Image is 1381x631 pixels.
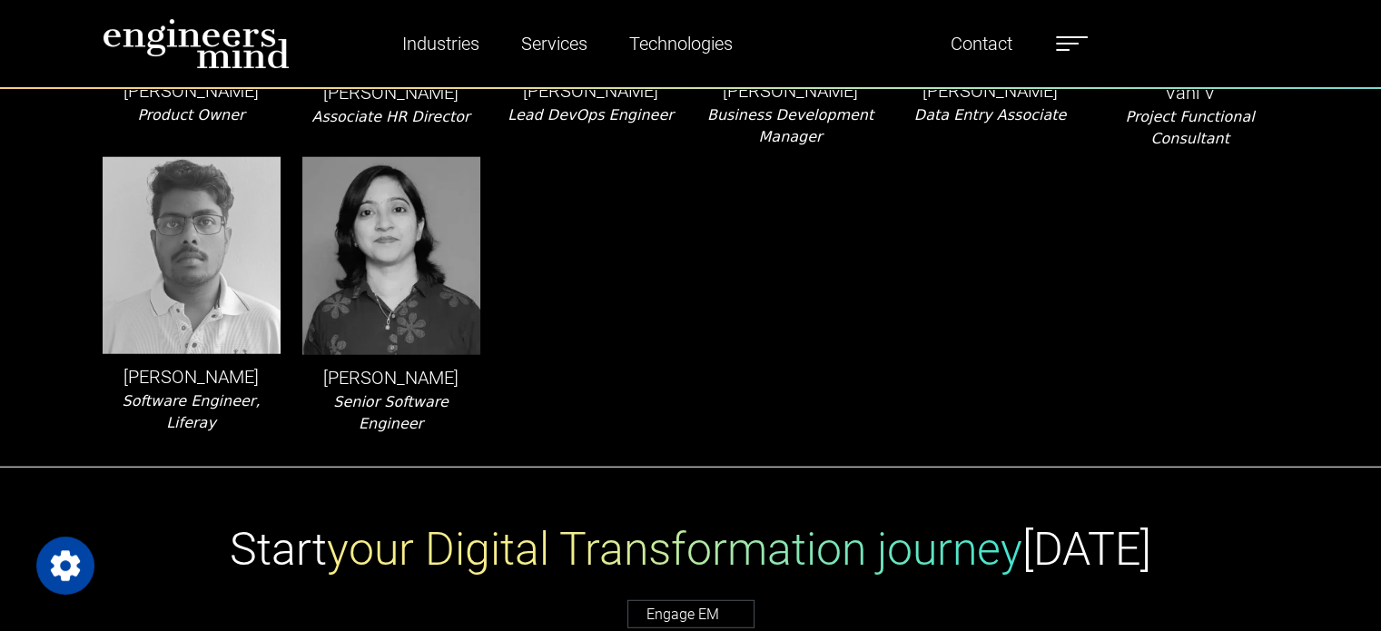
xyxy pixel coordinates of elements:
[1101,79,1279,106] p: Vani V
[302,157,480,355] img: leader-img
[943,23,1020,64] a: Contact
[311,108,469,125] i: Associate HR Director
[327,523,1022,576] span: your Digital Transformation journey
[914,106,1067,123] i: Data Entry Associate
[395,23,487,64] a: Industries
[702,77,880,104] p: [PERSON_NAME]
[508,106,674,123] i: Lead DevOps Engineer
[103,77,281,104] p: [PERSON_NAME]
[103,157,281,354] img: leader-img
[1125,108,1254,147] i: Project Functional Consultant
[707,106,873,145] i: Business Development Manager
[302,364,480,391] p: [PERSON_NAME]
[230,522,1151,577] h1: Start [DATE]
[103,363,281,390] p: [PERSON_NAME]
[514,23,595,64] a: Services
[333,393,449,432] i: Senior Software Engineer
[103,18,290,69] img: logo
[902,77,1080,104] p: [PERSON_NAME]
[502,77,680,104] p: [PERSON_NAME]
[123,392,261,431] i: Software Engineer, Liferay
[302,79,480,106] p: [PERSON_NAME]
[627,600,755,628] a: Engage EM
[137,106,244,123] i: Product Owner
[622,23,740,64] a: Technologies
